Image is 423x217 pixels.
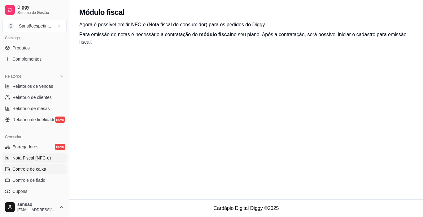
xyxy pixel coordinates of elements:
div: Gerenciar [2,132,67,142]
span: Produtos [12,45,30,51]
span: Relatório de mesas [12,105,50,112]
span: Entregadores [12,144,38,150]
span: S [8,23,14,29]
span: sansao [17,202,57,207]
span: Complementos [12,56,41,62]
span: Controle de fiado [12,177,46,183]
span: Cupons [12,188,27,194]
a: Produtos [2,43,67,53]
a: Relatórios de vendas [2,81,67,91]
a: Controle de fiado [2,175,67,185]
a: DiggySistema de Gestão [2,2,67,17]
span: Nota Fiscal (NFC-e) [12,155,51,161]
span: módulo fiscal [199,32,231,37]
button: sansao[EMAIL_ADDRESS][DOMAIN_NAME] [2,200,67,215]
a: Nota Fiscal (NFC-e) [2,153,67,163]
span: Controle de caixa [12,166,46,172]
span: Relatório de fidelidade [12,117,55,123]
a: Relatório de fidelidadenovo [2,115,67,125]
div: Catálogo [2,33,67,43]
span: Relatórios [5,74,22,79]
a: Controle de caixa [2,164,67,174]
span: Sistema de Gestão [17,10,64,15]
a: Complementos [2,54,67,64]
span: [EMAIL_ADDRESS][DOMAIN_NAME] [17,207,57,212]
button: Select a team [2,20,67,32]
a: Entregadoresnovo [2,142,67,152]
p: Para emissão de notas é necessário a contratação do no seu plano. Após a contratação, será possív... [79,31,413,46]
div: Sansãoespetin ... [19,23,51,29]
footer: Cardápio Digital Diggy © 2025 [69,199,423,217]
span: Relatório de clientes [12,94,52,100]
a: Relatório de clientes [2,92,67,102]
a: Relatório de mesas [2,104,67,113]
p: Agora é possível emitir NFC-e (Nota fiscal do consumidor) para os pedidos do Diggy. [79,21,413,28]
span: Relatórios de vendas [12,83,53,89]
a: Cupons [2,186,67,196]
span: Diggy [17,5,64,10]
h2: Módulo fiscal [79,7,124,17]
